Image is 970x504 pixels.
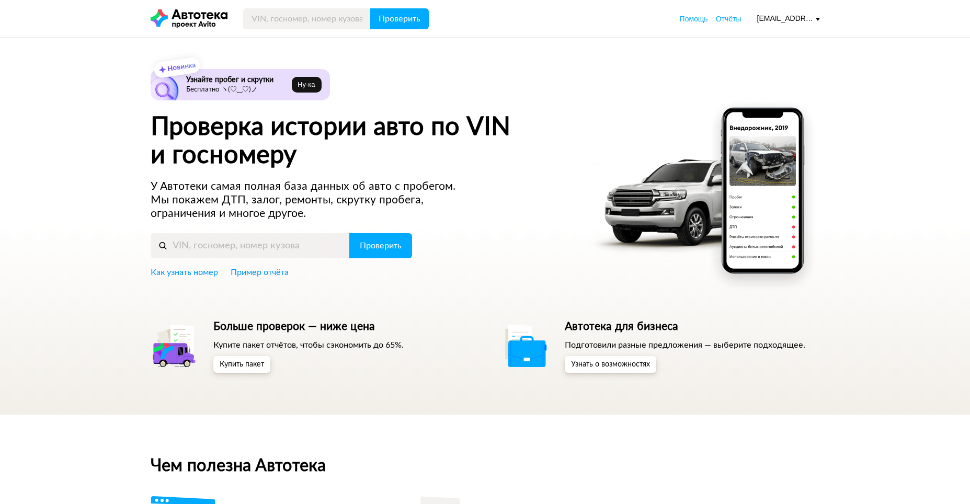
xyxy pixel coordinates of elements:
[757,14,820,24] div: [EMAIL_ADDRESS][DOMAIN_NAME]
[716,15,741,23] span: Отчёты
[167,62,196,73] strong: Новинка
[151,113,576,169] h1: Проверка истории авто по VIN и госномеру
[370,8,429,29] button: Проверить
[565,356,656,373] button: Узнать о возможностях
[243,8,371,29] input: VIN, госномер, номер кузова
[151,267,218,278] a: Как узнать номер
[213,356,270,373] button: Купить пакет
[151,456,820,475] h2: Чем полезна Автотека
[349,233,412,258] button: Проверить
[213,339,404,351] p: Купите пакет отчётов, чтобы сэкономить до 65%.
[680,15,708,23] span: Помощь
[565,339,805,351] p: Подготовили разные предложения — выберите подходящее.
[186,86,288,94] p: Бесплатно ヽ(♡‿♡)ノ
[571,361,650,368] span: Узнать о возможностях
[360,242,402,250] span: Проверить
[298,81,315,89] span: Ну‑ка
[565,320,805,334] h5: Автотека для бизнеса
[220,361,264,368] span: Купить пакет
[231,267,289,278] a: Пример отчёта
[379,15,420,23] span: Проверить
[186,75,288,85] h6: Узнайте пробег и скрутки
[680,14,708,24] a: Помощь
[716,14,741,24] a: Отчёты
[151,180,476,221] p: У Автотеки самая полная база данных об авто с пробегом. Мы покажем ДТП, залог, ремонты, скрутку п...
[213,320,404,334] h5: Больше проверок — ниже цена
[151,233,350,258] input: VIN, госномер, номер кузова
